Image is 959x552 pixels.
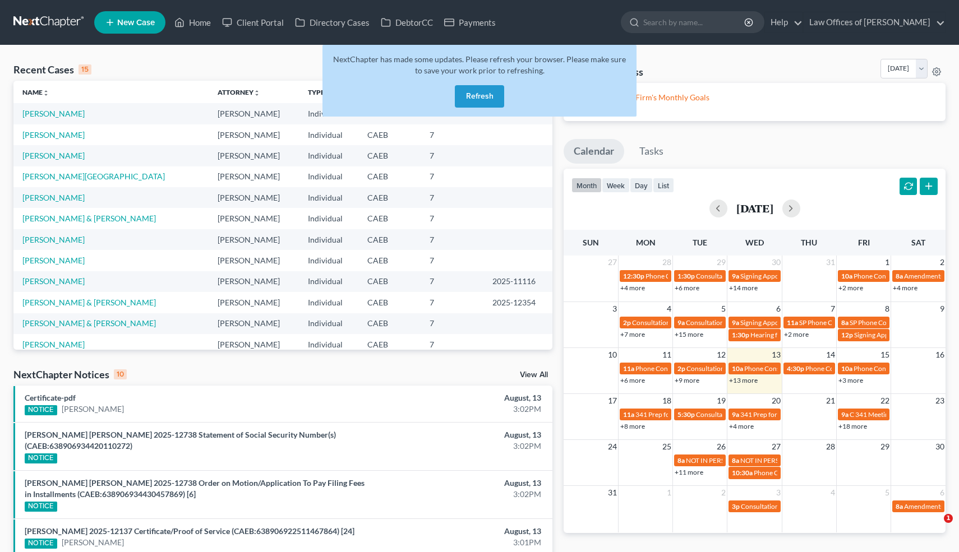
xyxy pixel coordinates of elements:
[571,178,602,193] button: month
[732,331,749,339] span: 1:30p
[675,376,699,384] a: +9 more
[729,284,758,292] a: +14 more
[841,410,849,419] span: 9a
[636,238,656,247] span: Mon
[825,348,836,361] span: 14
[376,440,541,452] div: 3:02PM
[921,514,948,541] iframe: Intercom live chat
[732,468,753,477] span: 10:30a
[209,145,299,166] td: [PERSON_NAME]
[253,90,260,96] i: unfold_more
[653,178,674,193] button: list
[838,376,863,384] a: +3 more
[740,272,866,280] span: Signing Appointment for [PERSON_NAME]
[841,364,852,373] span: 10a
[564,139,624,164] a: Calendar
[602,178,630,193] button: week
[620,330,645,338] a: +7 more
[643,12,746,33] input: Search by name...
[740,456,812,465] span: NOT IN PERSON APPTS.
[209,124,299,145] td: [PERSON_NAME]
[623,364,634,373] span: 11a
[858,238,870,247] span: Fri
[829,302,836,316] span: 7
[801,238,817,247] span: Thu
[765,12,803,33] a: Help
[299,145,358,166] td: Individual
[729,422,754,430] a: +4 more
[209,229,299,250] td: [PERSON_NAME]
[209,187,299,208] td: [PERSON_NAME]
[376,429,541,440] div: August, 13
[421,124,484,145] td: 7
[775,302,782,316] span: 6
[25,405,57,415] div: NOTICE
[358,208,420,229] td: CAEB
[677,364,685,373] span: 2p
[421,250,484,271] td: 7
[611,302,618,316] span: 3
[13,368,127,381] div: NextChapter Notices
[732,364,743,373] span: 10a
[677,456,685,465] span: 8a
[944,514,953,523] span: 1
[299,166,358,187] td: Individual
[732,502,740,511] span: 3p
[896,272,903,280] span: 8a
[696,410,934,419] span: Consultation for [GEOGRAPHIC_DATA][PERSON_NAME][GEOGRAPHIC_DATA]
[22,340,85,349] a: [PERSON_NAME]
[25,430,336,451] a: [PERSON_NAME] [PERSON_NAME] 2025-12738 Statement of Social Security Number(s) (CAEB:6389069344201...
[607,440,618,453] span: 24
[716,348,727,361] span: 12
[732,410,739,419] span: 9a
[911,238,925,247] span: Sat
[635,364,758,373] span: Phone Consultation for [PERSON_NAME]
[209,334,299,355] td: [PERSON_NAME]
[421,145,484,166] td: 7
[787,364,804,373] span: 4:30p
[934,440,946,453] span: 30
[421,334,484,355] td: 7
[677,410,695,419] span: 5:30p
[209,313,299,334] td: [PERSON_NAME]
[716,394,727,407] span: 19
[884,486,891,499] span: 5
[299,271,358,292] td: Individual
[879,348,891,361] span: 15
[675,284,699,292] a: +6 more
[754,468,876,477] span: Phone Consultation for [PERSON_NAME]
[421,271,484,292] td: 7
[209,208,299,229] td: [PERSON_NAME]
[43,90,49,96] i: unfold_more
[646,272,822,280] span: Phone Consultation for [PERSON_NAME] [PERSON_NAME]
[62,403,124,415] a: [PERSON_NAME]
[209,250,299,271] td: [PERSON_NAME]
[736,202,773,214] h2: [DATE]
[209,271,299,292] td: [PERSON_NAME]
[630,178,653,193] button: day
[22,130,85,140] a: [PERSON_NAME]
[22,151,85,160] a: [PERSON_NAME]
[635,410,817,419] span: 341 Prep for Okpaliwu, [PERSON_NAME] & [PERSON_NAME]
[79,64,91,75] div: 15
[483,292,552,313] td: 2025-12354
[879,394,891,407] span: 22
[607,256,618,269] span: 27
[25,526,354,536] a: [PERSON_NAME] 2025-12137 Certificate/Proof of Service (CAEB:638906922511467864) [24]
[741,502,874,511] span: Consultation for [PERSON_NAME], Inaudible
[771,256,782,269] span: 30
[455,85,504,108] button: Refresh
[693,238,707,247] span: Tue
[841,272,852,280] span: 10a
[686,456,757,465] span: NOT IN PERSON APPTS.
[62,537,124,548] a: [PERSON_NAME]
[607,348,618,361] span: 10
[218,88,260,96] a: Attorneyunfold_more
[939,302,946,316] span: 9
[675,468,703,476] a: +11 more
[209,292,299,313] td: [PERSON_NAME]
[838,422,867,430] a: +18 more
[439,12,501,33] a: Payments
[661,256,672,269] span: 28
[358,250,420,271] td: CAEB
